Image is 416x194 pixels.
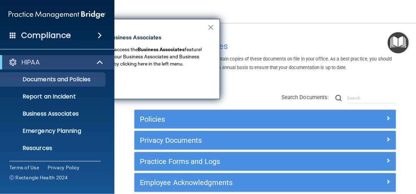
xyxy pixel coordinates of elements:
p: Documents and Policies [5,76,102,83]
a: Privacy Policy [48,164,80,171]
h5: Policies [140,115,325,123]
span: Ⓒ Rectangle Health 2024 [9,174,68,181]
p: HIPAA [21,58,40,67]
strong: Business Associates [138,47,185,52]
button: Open Resource Center [388,32,409,53]
h4: Compliance [21,30,71,40]
h5: Employee Acknowledgments [140,179,325,186]
p: Emergency Planning [5,127,102,135]
iframe: Drift Widget Chat Controller [292,143,407,172]
span: feature! You can now manage your Business Associates and Business Associate Agreements by clickin... [63,47,203,66]
a: Terms of Use [9,164,39,171]
h5: Practice Forms and Logs [140,157,325,165]
span: You are required by law to create and maintain copies of these documents on file in your office. ... [134,56,392,70]
p: New Location for Business Associates [63,34,207,42]
p: Report an Incident [5,93,102,100]
img: PMB logo [9,8,106,22]
span: Search Documents: [282,94,329,101]
input: Search [347,93,396,103]
p: Resources [5,145,102,152]
h5: Privacy Documents [140,136,325,144]
button: Close [207,21,214,33]
img: ic-search.3b580494.png [336,95,342,101]
p: Business Associates [5,110,102,117]
h4: Documents and Policies [134,42,396,51]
